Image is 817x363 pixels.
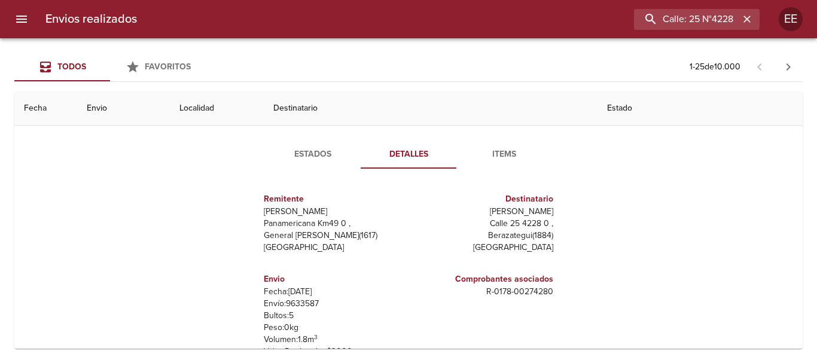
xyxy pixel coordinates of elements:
h6: Envio [264,273,404,286]
p: Bultos: 5 [264,310,404,322]
button: menu [7,5,36,33]
p: Fecha: [DATE] [264,286,404,298]
span: Favoritos [145,62,191,72]
span: Items [464,147,545,162]
p: Envío: 9633587 [264,298,404,310]
p: [PERSON_NAME] [264,206,404,218]
p: [PERSON_NAME] [413,206,553,218]
th: Estado [597,91,803,126]
h6: Destinatario [413,193,553,206]
p: Berazategui ( 1884 ) [413,230,553,242]
p: 1 - 25 de 10.000 [690,61,740,73]
span: Todos [57,62,86,72]
div: Abrir información de usuario [779,7,803,31]
span: Pagina anterior [745,60,774,72]
th: Localidad [170,91,264,126]
p: Calle 25 4228 0 , [413,218,553,230]
th: Envio [77,91,170,126]
div: Tabs detalle de guia [265,140,552,169]
p: Peso: 0 kg [264,322,404,334]
p: [GEOGRAPHIC_DATA] [413,242,553,254]
h6: Comprobantes asociados [413,273,553,286]
div: Tabs Envios [14,53,206,81]
p: Volumen: 1.8 m [264,334,404,346]
p: [GEOGRAPHIC_DATA] [264,242,404,254]
p: Panamericana Km49 0 , [264,218,404,230]
th: Destinatario [264,91,597,126]
th: Fecha [14,91,77,126]
h6: Envios realizados [45,10,137,29]
sup: 3 [314,333,318,341]
input: buscar [634,9,739,30]
p: R - 0178 - 00274280 [413,286,553,298]
h6: Remitente [264,193,404,206]
span: Pagina siguiente [774,53,803,81]
div: EE [779,7,803,31]
p: General [PERSON_NAME] ( 1617 ) [264,230,404,242]
p: Valor Declarado: $ 3000 [264,346,404,358]
span: Estados [272,147,353,162]
span: Detalles [368,147,449,162]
